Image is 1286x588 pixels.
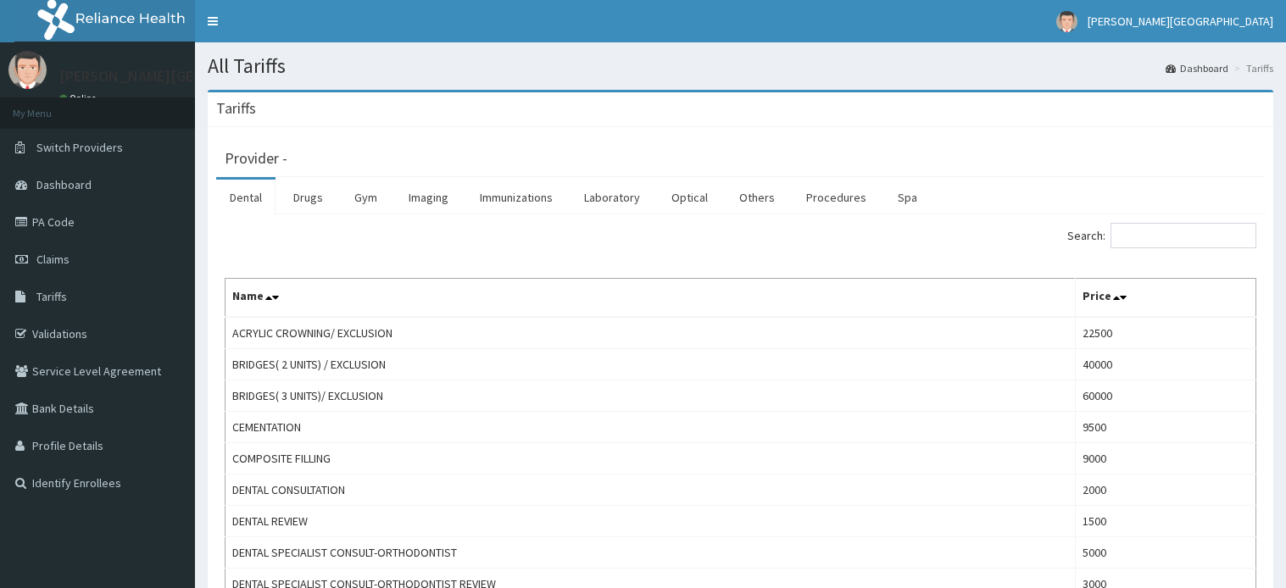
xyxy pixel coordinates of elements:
[36,177,92,192] span: Dashboard
[1056,11,1077,32] img: User Image
[395,180,462,215] a: Imaging
[1076,349,1256,380] td: 40000
[225,380,1076,412] td: BRIDGES( 3 UNITS)/ EXCLUSION
[1088,14,1273,29] span: [PERSON_NAME][GEOGRAPHIC_DATA]
[1076,443,1256,474] td: 9000
[658,180,721,215] a: Optical
[216,101,256,116] h3: Tariffs
[1067,223,1256,248] label: Search:
[208,55,1273,77] h1: All Tariffs
[225,537,1076,569] td: DENTAL SPECIALIST CONSULT-ORTHODONTIST
[726,180,788,215] a: Others
[1230,61,1273,75] li: Tariffs
[225,506,1076,537] td: DENTAL REVIEW
[36,252,70,267] span: Claims
[1076,412,1256,443] td: 9500
[884,180,931,215] a: Spa
[1076,537,1256,569] td: 5000
[59,69,310,84] p: [PERSON_NAME][GEOGRAPHIC_DATA]
[1111,223,1256,248] input: Search:
[36,140,123,155] span: Switch Providers
[8,51,47,89] img: User Image
[1076,279,1256,318] th: Price
[1166,61,1228,75] a: Dashboard
[225,474,1076,506] td: DENTAL CONSULTATION
[1076,506,1256,537] td: 1500
[216,180,276,215] a: Dental
[1076,380,1256,412] td: 60000
[793,180,880,215] a: Procedures
[225,349,1076,380] td: BRIDGES( 2 UNITS) / EXCLUSION
[225,317,1076,349] td: ACRYLIC CROWNING/ EXCLUSION
[225,412,1076,443] td: CEMENTATION
[571,180,654,215] a: Laboratory
[466,180,566,215] a: Immunizations
[341,180,391,215] a: Gym
[1076,317,1256,349] td: 22500
[59,92,100,104] a: Online
[1076,474,1256,506] td: 2000
[225,279,1076,318] th: Name
[225,151,287,166] h3: Provider -
[280,180,337,215] a: Drugs
[225,443,1076,474] td: COMPOSITE FILLING
[36,289,67,304] span: Tariffs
